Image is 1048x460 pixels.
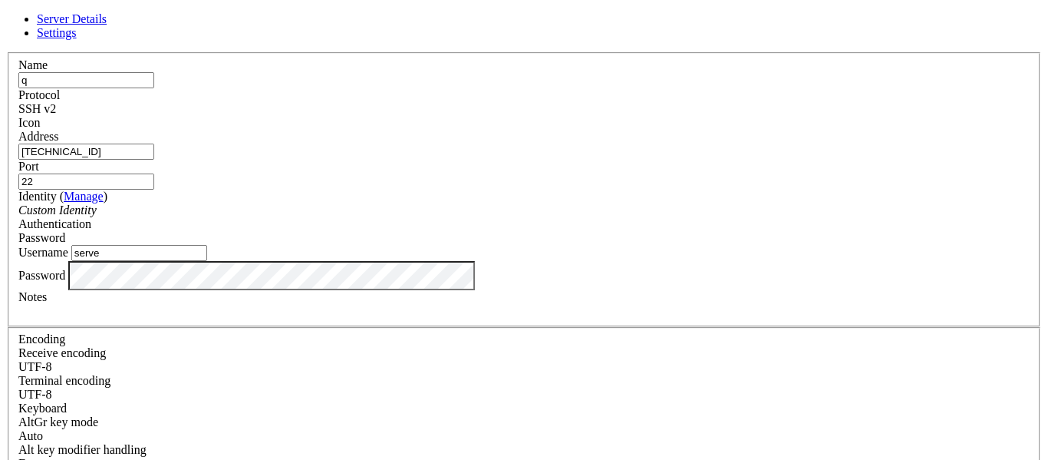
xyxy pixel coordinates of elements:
[37,26,77,39] a: Settings
[18,443,147,456] label: Controls how the Alt key is handled. Escape: Send an ESC prefix. 8-Bit: Add 128 to the typed char...
[18,388,52,401] span: UTF-8
[18,388,1030,402] div: UTF-8
[18,116,40,129] label: Icon
[18,268,65,281] label: Password
[18,290,47,303] label: Notes
[18,130,58,143] label: Address
[18,333,65,346] label: Encoding
[60,190,107,203] span: ( )
[18,231,65,244] span: Password
[18,58,48,71] label: Name
[18,360,52,373] span: UTF-8
[18,231,1030,245] div: Password
[18,160,39,173] label: Port
[18,402,67,415] label: Keyboard
[18,415,98,429] label: Set the expected encoding for data received from the host. If the encodings do not match, visual ...
[18,88,60,101] label: Protocol
[18,190,107,203] label: Identity
[18,204,1030,217] div: Custom Identity
[18,360,1030,374] div: UTF-8
[18,246,68,259] label: Username
[6,6,847,20] x-row: Access denied
[18,217,91,230] label: Authentication
[18,374,110,387] label: The default terminal encoding. ISO-2022 enables character map translations (like graphics maps). ...
[18,204,97,217] i: Custom Identity
[206,20,213,34] div: (31, 1)
[18,429,1030,443] div: Auto
[18,72,154,88] input: Server Name
[18,102,1030,116] div: SSH v2
[18,102,56,115] span: SSH v2
[18,144,154,160] input: Host Name or IP
[18,346,106,359] label: Set the expected encoding for data received from the host. If the encodings do not match, visual ...
[6,20,847,34] x-row: serve@[TECHNICAL_ID]'s password:
[71,245,207,261] input: Login Username
[37,12,107,25] a: Server Details
[18,429,43,442] span: Auto
[18,174,154,190] input: Port Number
[64,190,104,203] a: Manage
